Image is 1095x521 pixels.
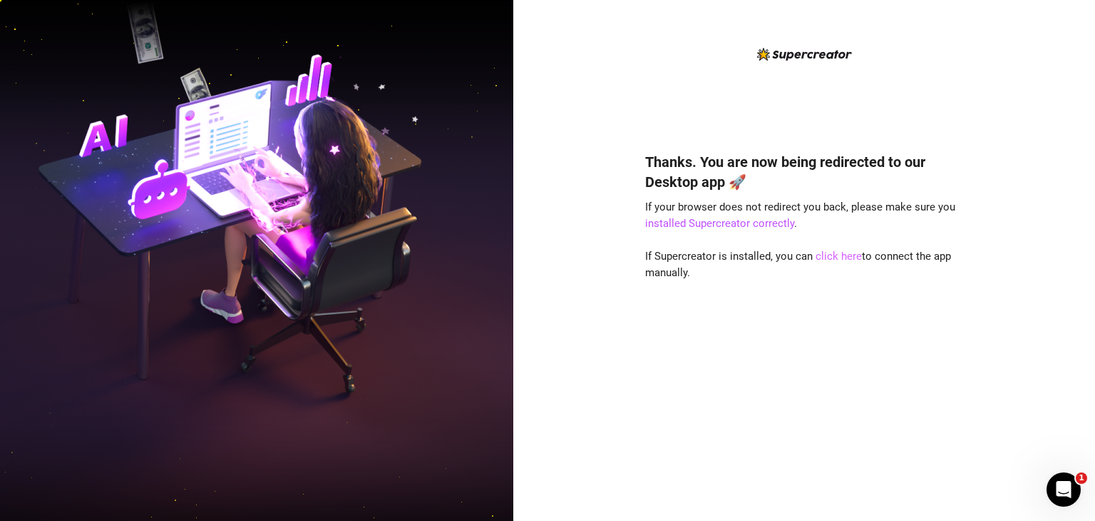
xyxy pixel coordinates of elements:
[645,217,794,230] a: installed Supercreator correctly
[645,152,963,192] h4: Thanks. You are now being redirected to our Desktop app 🚀
[645,201,955,231] span: If your browser does not redirect you back, please make sure you .
[757,48,852,61] img: logo-BBDzfeDw.svg
[816,250,862,263] a: click here
[1076,472,1087,484] span: 1
[1047,472,1081,507] iframe: Intercom live chat
[645,250,951,280] span: If Supercreator is installed, you can to connect the app manually.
